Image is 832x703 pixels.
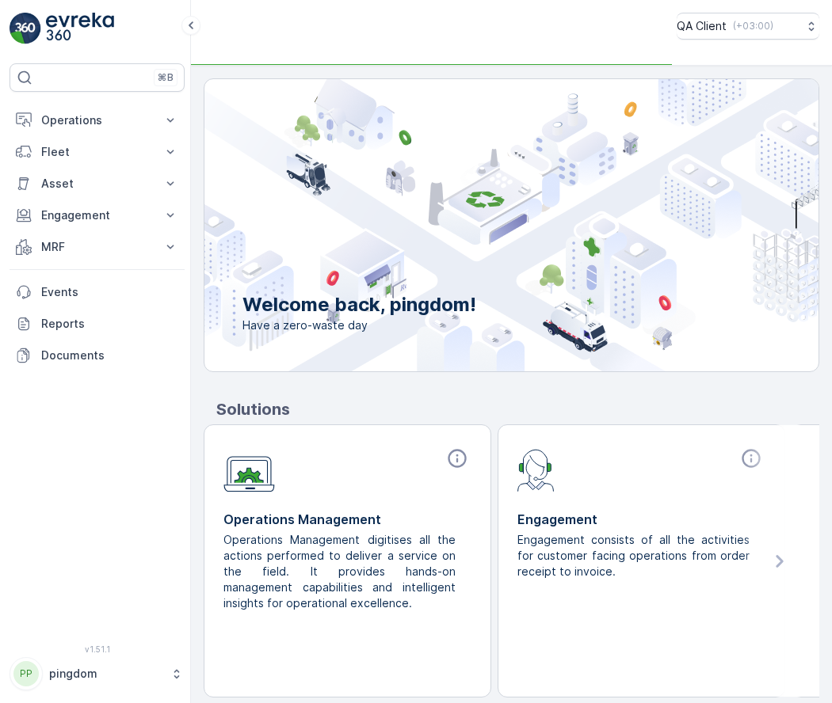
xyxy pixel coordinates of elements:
p: ( +03:00 ) [733,20,773,32]
p: Operations Management [223,510,471,529]
img: city illustration [133,79,819,371]
p: ⌘B [158,71,174,84]
span: Have a zero-waste day [242,317,476,333]
button: Asset [10,168,185,199]
button: MRF [10,231,185,263]
p: Asset [41,176,153,192]
button: Engagement [10,199,185,231]
p: Documents [41,348,178,363]
span: v 1.51.1 [10,644,185,654]
p: Fleet [41,144,153,160]
button: QA Client(+03:00) [677,13,819,40]
p: Engagement consists of all the activities for customer facing operations from order receipt to in... [517,532,753,579]
img: logo_light-DOdMpM7g.png [46,13,114,44]
button: Operations [10,104,185,136]
button: PPpingdom [10,657,185,690]
a: Events [10,276,185,308]
p: Welcome back, pingdom! [242,292,476,317]
a: Reports [10,308,185,340]
img: logo [10,13,41,44]
p: MRF [41,239,153,255]
button: Fleet [10,136,185,168]
div: PP [13,661,39,686]
p: Reports [41,316,178,332]
p: Events [41,284,178,300]
p: Engagement [41,207,153,223]
a: Documents [10,340,185,371]
p: Operations [41,112,153,128]
p: Solutions [216,397,819,421]
p: Operations Management digitises all the actions performed to deliver a service on the field. It p... [223,532,459,611]
img: module-icon [517,447,555,492]
p: QA Client [677,18,727,34]
p: pingdom [49,666,162,682]
p: Engagement [517,510,765,529]
img: module-icon [223,447,275,492]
